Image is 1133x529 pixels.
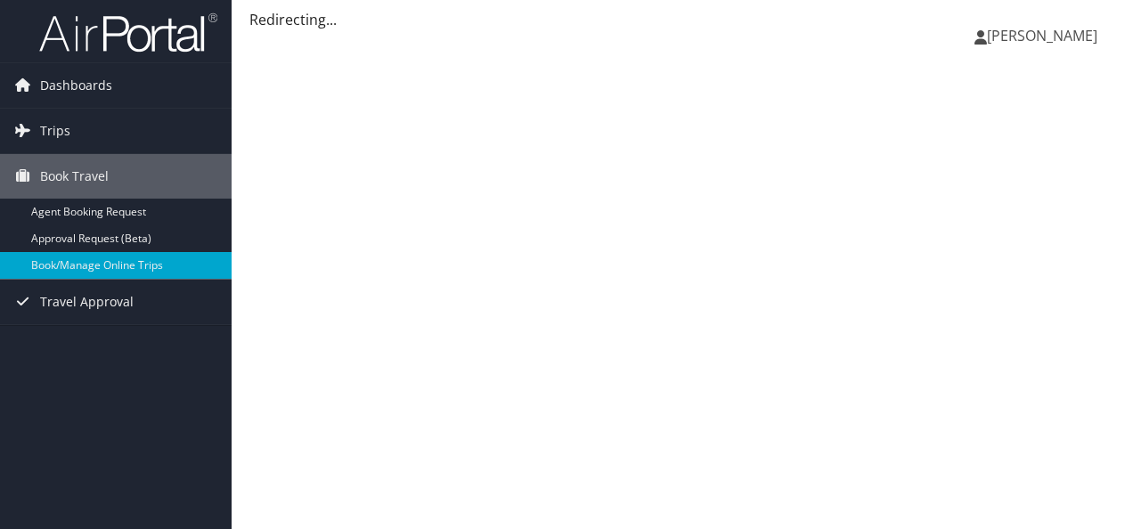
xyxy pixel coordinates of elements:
span: [PERSON_NAME] [987,26,1097,45]
span: Dashboards [40,63,112,108]
span: Trips [40,109,70,153]
span: Travel Approval [40,280,134,324]
span: Book Travel [40,154,109,199]
div: Redirecting... [249,9,1115,30]
a: [PERSON_NAME] [974,9,1115,62]
img: airportal-logo.png [39,12,217,53]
